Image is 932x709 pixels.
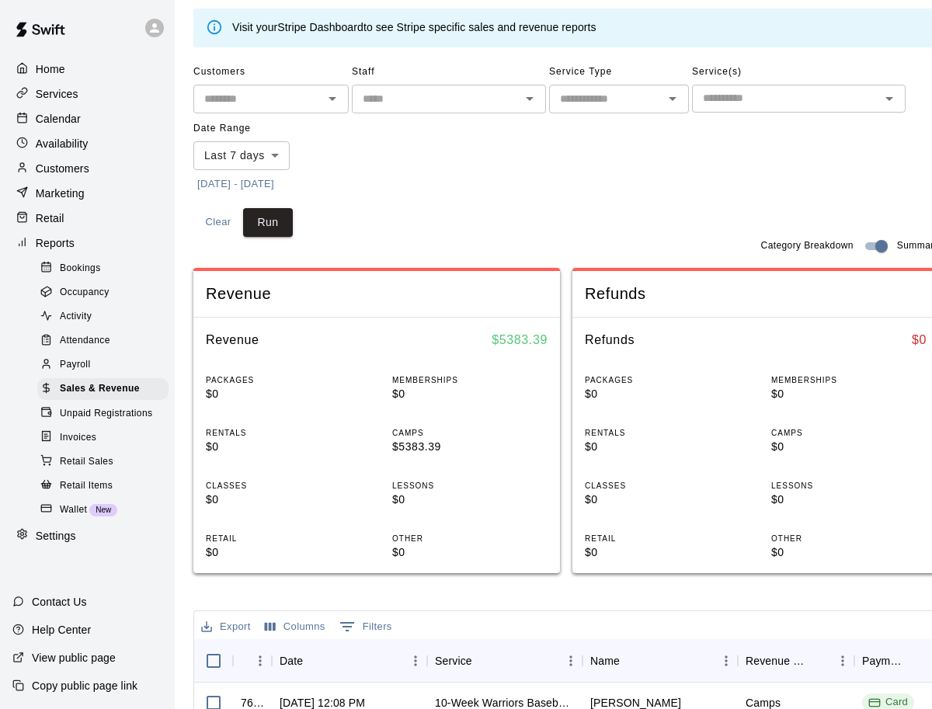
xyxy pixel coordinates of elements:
div: Services [12,82,162,106]
div: WalletNew [37,499,169,521]
a: Stripe Dashboard [277,21,363,33]
p: CAMPS [771,427,927,439]
div: Retail [12,207,162,230]
p: CLASSES [206,480,361,492]
p: $0 [392,386,548,402]
p: $0 [206,439,361,455]
button: Open [878,88,900,109]
p: Contact Us [32,594,87,610]
div: Payroll [37,354,169,376]
p: Calendar [36,111,81,127]
p: $0 [392,492,548,508]
p: Marketing [36,186,85,201]
p: Settings [36,528,76,544]
span: New [89,506,117,514]
h6: $ 0 [912,330,927,350]
div: Unpaid Registrations [37,403,169,425]
div: InvoiceId [233,639,272,683]
div: Last 7 days [193,141,290,170]
p: RENTALS [585,427,740,439]
button: Run [243,208,293,237]
a: Invoices [37,426,175,450]
p: $0 [206,492,361,508]
p: Customers [36,161,89,176]
p: CLASSES [585,480,740,492]
button: Menu [559,649,582,673]
p: $0 [771,439,927,455]
a: Home [12,57,162,81]
p: RETAIL [585,533,740,544]
p: MEMBERSHIPS [771,374,927,386]
p: $0 [585,386,740,402]
h6: Refunds [585,330,635,350]
div: Sales & Revenue [37,378,169,400]
div: Service [427,639,582,683]
div: Invoices [37,427,169,449]
span: Wallet [60,502,87,518]
p: View public page [32,650,116,666]
span: Sales & Revenue [60,381,140,397]
span: Attendance [60,333,110,349]
a: Unpaid Registrations [37,401,175,426]
div: Name [590,639,620,683]
a: WalletNew [37,498,175,522]
p: Services [36,86,78,102]
div: Occupancy [37,282,169,304]
a: Customers [12,157,162,180]
button: Select columns [261,615,329,639]
p: $0 [771,492,927,508]
span: Bookings [60,261,101,276]
button: Menu [404,649,427,673]
p: Home [36,61,65,77]
div: Retail Items [37,475,169,497]
p: RENTALS [206,427,361,439]
p: $0 [206,386,361,402]
a: Bookings [37,256,175,280]
div: Calendar [12,107,162,130]
a: Attendance [37,329,175,353]
div: Date [272,639,427,683]
button: Sort [620,650,642,672]
div: Revenue Category [738,639,854,683]
p: $0 [771,544,927,561]
p: OTHER [392,533,548,544]
button: Open [322,88,343,109]
span: Service Type [549,60,689,85]
p: $0 [206,544,361,561]
p: $0 [585,439,740,455]
span: Staff [352,60,546,85]
p: RETAIL [206,533,361,544]
span: Category Breakdown [761,238,854,254]
a: Availability [12,132,162,155]
p: Reports [36,235,75,251]
span: Activity [60,309,92,325]
span: Retail Items [60,478,113,494]
div: Date [280,639,303,683]
a: Reports [12,231,162,255]
div: Attendance [37,330,169,352]
p: Help Center [32,622,91,638]
h6: Revenue [206,330,259,350]
span: Unpaid Registrations [60,406,152,422]
button: Open [662,88,683,109]
a: Payroll [37,353,175,377]
p: LESSONS [392,480,548,492]
p: $0 [585,544,740,561]
button: Clear [193,208,243,237]
span: Occupancy [60,285,110,301]
div: Settings [12,524,162,547]
button: Sort [809,650,831,672]
span: Revenue [206,283,548,304]
p: PACKAGES [585,374,740,386]
a: Retail Sales [37,450,175,474]
div: Name [582,639,738,683]
button: Open [519,88,541,109]
button: Menu [831,649,854,673]
a: Marketing [12,182,162,205]
span: Payroll [60,357,90,373]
